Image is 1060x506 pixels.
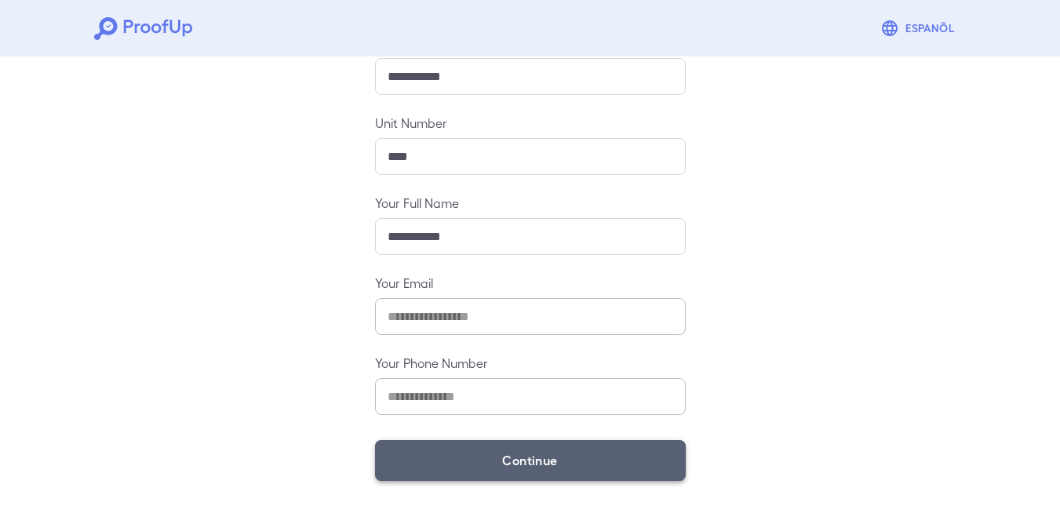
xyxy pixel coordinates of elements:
label: Your Phone Number [375,354,686,372]
button: Continue [375,440,686,481]
label: Your Full Name [375,194,686,212]
button: Espanõl [874,13,966,44]
label: Unit Number [375,114,686,132]
label: Your Email [375,274,686,292]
